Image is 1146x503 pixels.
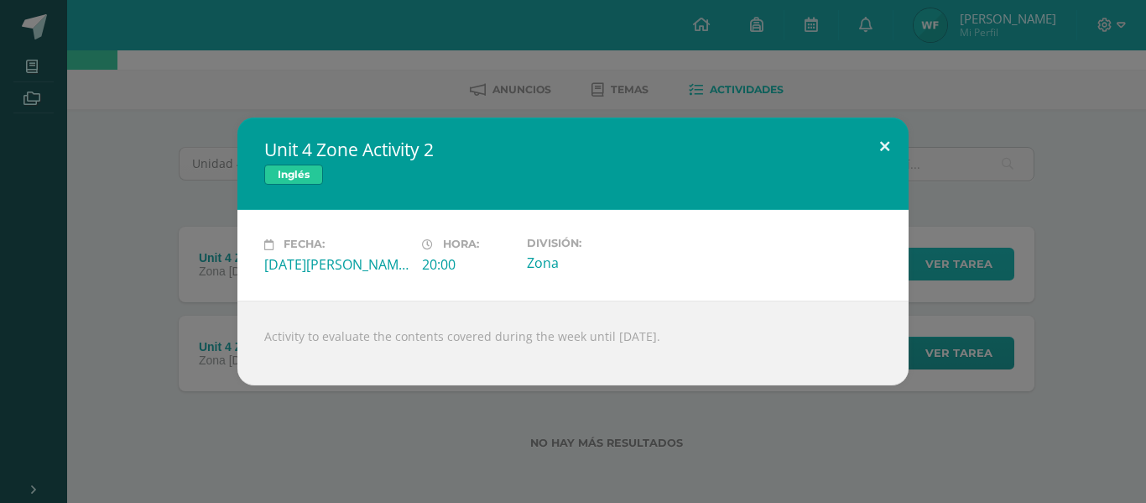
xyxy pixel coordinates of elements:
[443,238,479,251] span: Hora:
[264,138,882,161] h2: Unit 4 Zone Activity 2
[264,165,323,185] span: Inglés
[527,237,671,249] label: División:
[527,254,671,272] div: Zona
[264,255,409,274] div: [DATE][PERSON_NAME]
[861,118,909,175] button: Close (Esc)
[422,255,513,274] div: 20:00
[237,301,909,385] div: Activity to evaluate the contents covered during the week until [DATE].
[284,238,325,251] span: Fecha:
